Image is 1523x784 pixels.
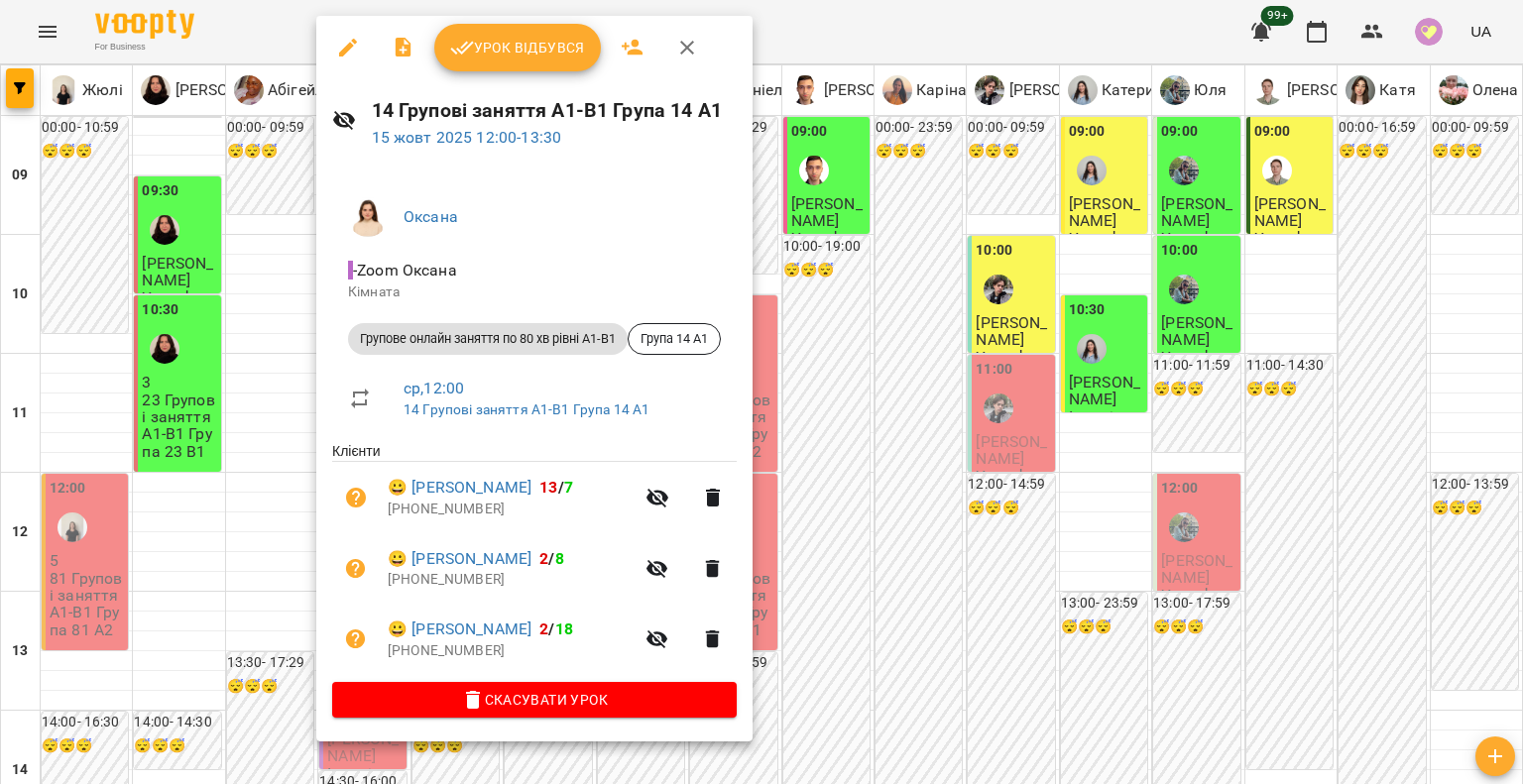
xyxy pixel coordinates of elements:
div: Група 14 А1 [628,323,721,355]
p: [PHONE_NUMBER] [388,641,634,661]
button: Візит ще не сплачено. Додати оплату? [332,545,380,593]
span: Скасувати Урок [348,688,721,712]
a: Оксана [404,207,458,226]
span: 2 [539,619,548,638]
span: Групове онлайн заняття по 80 хв рівні А1-В1 [348,330,628,348]
ul: Клієнти [332,441,737,682]
button: Урок відбувся [434,24,601,71]
p: Кімната [348,282,721,302]
span: 2 [539,549,548,568]
p: [PHONE_NUMBER] [388,500,634,519]
span: 8 [555,549,564,568]
a: ср , 12:00 [404,379,464,397]
button: Скасувати Урок [332,682,737,718]
button: Візит ще не сплачено. Додати оплату? [332,474,380,521]
b: / [539,619,573,638]
span: Урок відбувся [450,36,585,59]
span: Група 14 А1 [629,330,720,348]
span: 7 [564,478,573,497]
b: / [539,549,563,568]
button: Візит ще не сплачено. Додати оплату? [332,616,380,663]
a: 😀 [PERSON_NAME] [388,547,531,571]
span: 13 [539,478,557,497]
a: 15 жовт 2025 12:00-13:30 [372,128,562,147]
h6: 14 Групові заняття А1-В1 Група 14 А1 [372,95,737,126]
b: / [539,478,573,497]
a: 14 Групові заняття А1-В1 Група 14 А1 [404,401,649,417]
img: 76124efe13172d74632d2d2d3678e7ed.png [348,197,388,237]
a: 😀 [PERSON_NAME] [388,617,531,641]
a: 😀 [PERSON_NAME] [388,476,531,500]
span: 18 [555,619,573,638]
p: [PHONE_NUMBER] [388,570,634,590]
span: - Zoom Оксана [348,261,461,280]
